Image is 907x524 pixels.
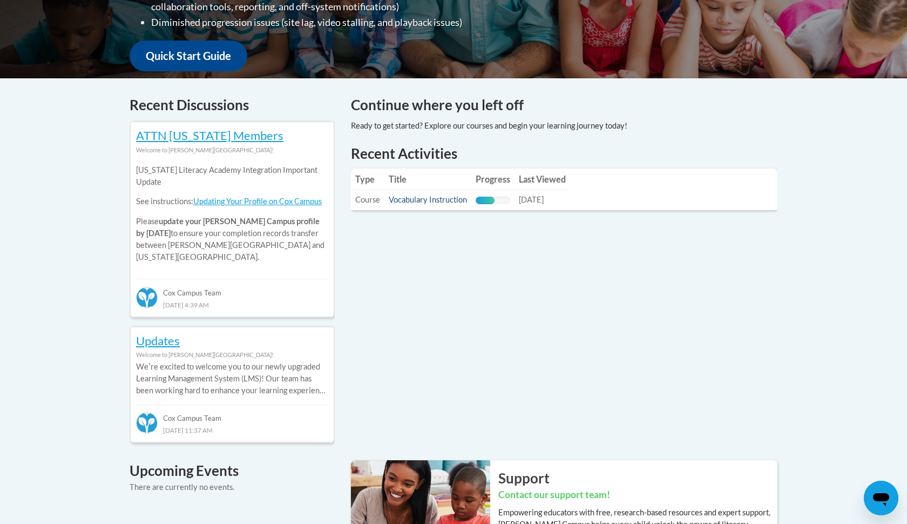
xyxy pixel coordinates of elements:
[498,488,777,502] h3: Contact our support team!
[130,482,234,492] span: There are currently no events.
[471,169,515,190] th: Progress
[136,424,328,436] div: [DATE] 11:37 AM
[193,197,322,206] a: Updating Your Profile on Cox Campus
[351,169,384,190] th: Type
[136,412,158,434] img: Cox Campus Team
[351,95,777,116] h4: Continue where you left off
[136,333,180,348] a: Updates
[136,156,328,271] div: Please to ensure your completion records transfer between [PERSON_NAME][GEOGRAPHIC_DATA] and [US_...
[136,361,328,397] p: Weʹre excited to welcome you to our newly upgraded Learning Management System (LMS)! Our team has...
[515,169,570,190] th: Last Viewed
[136,287,158,308] img: Cox Campus Team
[351,144,777,163] h1: Recent Activities
[151,15,521,30] li: Diminished progression issues (site lag, video stalling, and playback issues)
[519,195,544,204] span: [DATE]
[136,164,328,188] p: [US_STATE] Literacy Academy Integration Important Update
[136,299,328,311] div: [DATE] 4:39 AM
[864,481,898,515] iframe: Button to launch messaging window
[355,195,380,204] span: Course
[136,217,320,238] b: update your [PERSON_NAME] Campus profile by [DATE]
[498,468,777,488] h2: Support
[136,196,328,207] p: See instructions:
[130,95,335,116] h4: Recent Discussions
[136,128,283,143] a: ATTN [US_STATE] Members
[384,169,471,190] th: Title
[389,195,467,204] a: Vocabulary Instruction
[136,144,328,156] div: Welcome to [PERSON_NAME][GEOGRAPHIC_DATA]!
[476,197,495,204] div: Progress, %
[136,279,328,298] div: Cox Campus Team
[136,405,328,424] div: Cox Campus Team
[136,349,328,361] div: Welcome to [PERSON_NAME][GEOGRAPHIC_DATA]!
[130,460,335,481] h4: Upcoming Events
[130,41,247,71] a: Quick Start Guide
